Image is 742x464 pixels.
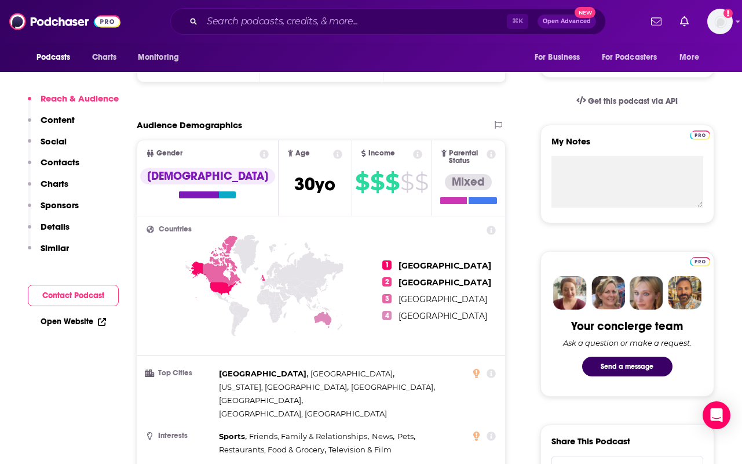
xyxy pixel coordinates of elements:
span: News [372,432,393,441]
a: Show notifications dropdown [675,12,693,31]
p: Content [41,114,75,125]
span: 4 [382,311,392,320]
span: Get this podcast via API [588,96,678,106]
a: Charts [85,46,124,68]
span: Gender [156,150,182,157]
span: [GEOGRAPHIC_DATA] [399,260,491,271]
span: [GEOGRAPHIC_DATA] [219,396,301,405]
img: Podchaser - Follow, Share and Rate Podcasts [9,10,120,32]
button: Open AdvancedNew [538,14,596,28]
span: 3 [382,294,392,303]
span: , [310,367,394,380]
h3: Share This Podcast [551,436,630,447]
button: Show profile menu [707,9,733,34]
button: open menu [130,46,194,68]
p: Social [41,136,67,147]
div: Open Intercom Messenger [703,401,730,429]
div: Search podcasts, credits, & more... [170,8,606,35]
span: [GEOGRAPHIC_DATA] [351,382,433,391]
span: , [219,394,303,407]
span: Monitoring [138,49,179,66]
span: For Podcasters [602,49,657,66]
a: Get this podcast via API [567,87,688,115]
svg: Add a profile image [723,9,733,18]
span: , [249,430,369,443]
input: Search podcasts, credits, & more... [202,12,507,31]
img: Podchaser Pro [690,257,710,266]
span: , [397,430,415,443]
span: [GEOGRAPHIC_DATA], [GEOGRAPHIC_DATA] [219,409,387,418]
button: open menu [527,46,595,68]
span: [US_STATE], [GEOGRAPHIC_DATA] [219,382,347,391]
button: Charts [28,178,68,200]
img: Podchaser Pro [690,130,710,140]
span: [GEOGRAPHIC_DATA] [310,369,393,378]
span: $ [355,173,369,191]
p: Similar [41,242,69,253]
span: $ [415,173,428,191]
span: Income [368,150,395,157]
span: $ [370,173,384,191]
span: 1 [382,260,392,270]
span: For Business [535,49,580,66]
img: User Profile [707,9,733,34]
button: open menu [28,46,86,68]
p: Charts [41,178,68,189]
span: Logged in as idcontent [707,9,733,34]
button: Similar [28,242,69,264]
span: $ [385,173,399,191]
button: Reach & Audience [28,93,119,114]
button: Contacts [28,157,79,178]
span: Age [295,150,310,157]
p: Contacts [41,157,79,168]
span: 2 [382,277,392,287]
span: Parental Status [449,150,485,165]
a: Pro website [690,129,710,140]
span: , [351,380,435,394]
p: Reach & Audience [41,93,119,104]
img: Barbara Profile [591,276,625,310]
button: Contact Podcast [28,285,119,306]
button: Details [28,221,70,242]
button: open menu [594,46,674,68]
img: Jules Profile [630,276,663,310]
span: , [219,430,247,443]
span: Pets [397,432,414,441]
div: Your concierge team [571,319,683,333]
a: Pro website [690,255,710,266]
h2: Audience Demographics [137,119,242,130]
button: open menu [671,46,714,68]
span: Restaurants, Food & Grocery [219,445,324,454]
span: New [575,7,595,18]
label: My Notes [551,136,703,156]
span: $ [400,173,414,191]
span: 30 yo [294,173,335,195]
button: Social [28,136,67,157]
span: More [679,49,699,66]
span: Open Advanced [543,19,591,24]
span: [GEOGRAPHIC_DATA] [219,369,306,378]
a: Show notifications dropdown [646,12,666,31]
button: Sponsors [28,200,79,221]
button: Send a message [582,357,672,376]
p: Details [41,221,70,232]
span: Charts [92,49,117,66]
span: Friends, Family & Relationships [249,432,367,441]
p: Sponsors [41,200,79,211]
div: Ask a question or make a request. [563,338,692,347]
img: Jon Profile [668,276,701,310]
span: ⌘ K [507,14,528,29]
span: Podcasts [36,49,71,66]
span: , [219,443,326,456]
div: [DEMOGRAPHIC_DATA] [140,168,275,184]
span: Television & Film [328,445,392,454]
a: Open Website [41,317,106,327]
span: [GEOGRAPHIC_DATA] [399,294,487,304]
img: Sydney Profile [553,276,587,310]
span: [GEOGRAPHIC_DATA] [399,277,491,288]
span: , [219,380,349,394]
h3: Interests [147,432,214,440]
span: , [219,367,308,380]
span: Sports [219,432,245,441]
